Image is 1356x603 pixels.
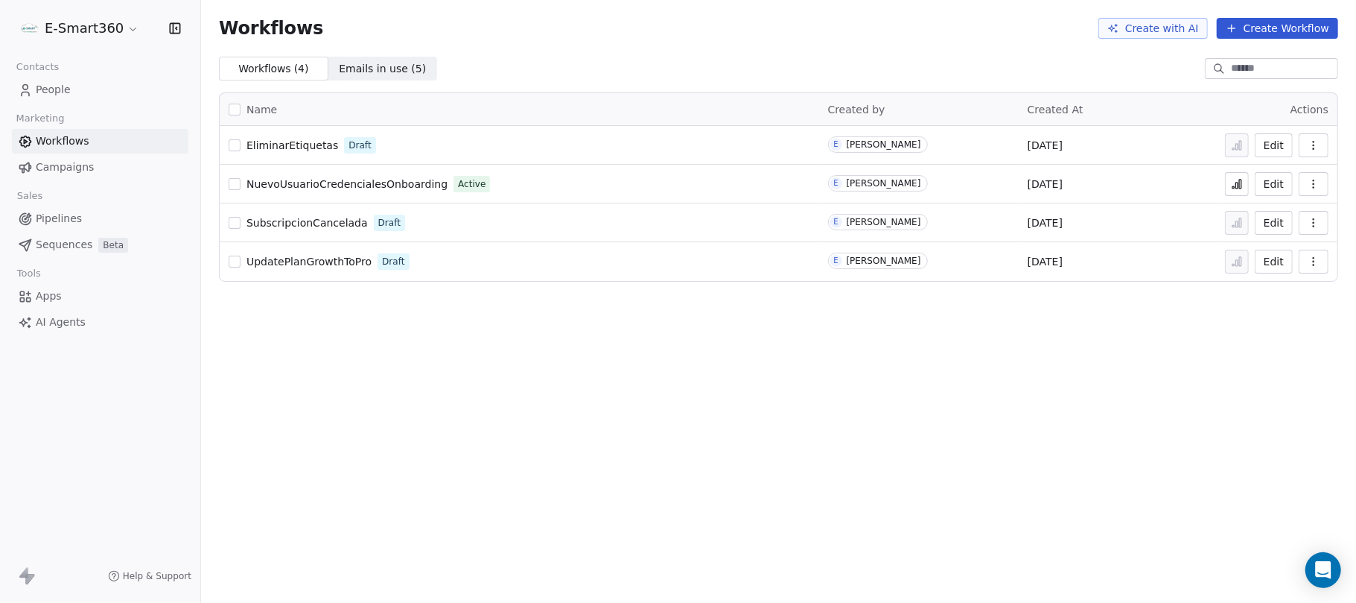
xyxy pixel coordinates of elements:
div: E [833,216,838,228]
span: E-Smart360 [45,19,124,38]
span: Workflows [219,18,323,39]
span: [DATE] [1028,177,1063,192]
span: Draft [378,216,401,230]
span: Help & Support [123,570,191,582]
a: AI Agents [12,310,188,335]
div: Open Intercom Messenger [1305,552,1341,588]
button: Edit [1255,133,1293,157]
span: Draft [348,139,371,152]
a: Pipelines [12,206,188,231]
span: Marketing [10,107,71,130]
button: E-Smart360 [18,16,142,41]
span: Name [246,102,277,118]
div: E [833,177,838,189]
span: Workflows [36,133,89,149]
a: Help & Support [108,570,191,582]
span: Sales [10,185,49,207]
button: Edit [1255,250,1293,274]
span: UpdatePlanGrowthToPro [246,256,372,268]
div: [PERSON_NAME] [847,217,921,227]
button: Create with AI [1098,18,1208,39]
div: E [833,139,838,151]
a: NuevoUsuarioCredencialesOnboarding [246,177,448,192]
span: NuevoUsuarioCredencialesOnboarding [246,178,448,190]
a: EliminarEtiquetas [246,138,338,153]
span: Draft [382,255,404,268]
img: -.png [21,19,39,37]
span: Contacts [10,56,66,78]
a: Apps [12,284,188,309]
span: Active [458,177,486,191]
span: [DATE] [1028,138,1063,153]
span: [DATE] [1028,254,1063,269]
div: [PERSON_NAME] [847,178,921,189]
span: Pipelines [36,211,82,227]
div: [PERSON_NAME] [847,256,921,266]
a: SequencesBeta [12,233,188,257]
span: Beta [98,238,128,253]
span: EliminarEtiquetas [246,139,338,151]
span: Actions [1290,104,1328,116]
a: People [12,78,188,102]
a: Workflows [12,129,188,154]
div: [PERSON_NAME] [847,139,921,150]
span: Sequences [36,237,92,253]
a: UpdatePlanGrowthToPro [246,254,372,269]
button: Edit [1255,211,1293,235]
div: E [833,255,838,267]
span: Apps [36,288,62,304]
button: Edit [1255,172,1293,196]
button: Create Workflow [1217,18,1338,39]
a: SubscripcionCancelada [246,215,368,230]
span: Created At [1028,104,1083,116]
span: SubscripcionCancelada [246,217,368,229]
span: People [36,82,71,98]
span: [DATE] [1028,215,1063,230]
span: Campaigns [36,160,94,175]
span: AI Agents [36,315,86,330]
span: Emails in use ( 5 ) [339,61,426,77]
a: Campaigns [12,155,188,180]
span: Tools [10,262,47,285]
span: Created by [828,104,885,116]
